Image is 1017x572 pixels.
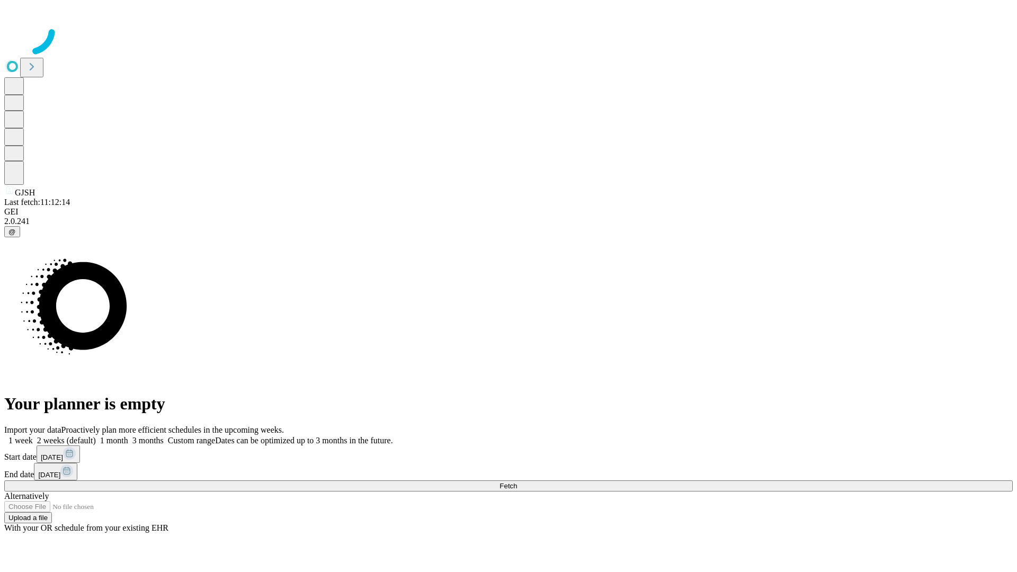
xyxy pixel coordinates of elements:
[4,207,1013,217] div: GEI
[168,436,215,445] span: Custom range
[15,188,35,197] span: GJSH
[4,425,61,434] span: Import your data
[8,228,16,236] span: @
[4,523,168,532] span: With your OR schedule from your existing EHR
[4,512,52,523] button: Upload a file
[41,453,63,461] span: [DATE]
[215,436,392,445] span: Dates can be optimized up to 3 months in the future.
[4,445,1013,463] div: Start date
[132,436,164,445] span: 3 months
[61,425,284,434] span: Proactively plan more efficient schedules in the upcoming weeks.
[37,436,96,445] span: 2 weeks (default)
[4,198,70,207] span: Last fetch: 11:12:14
[4,226,20,237] button: @
[37,445,80,463] button: [DATE]
[4,217,1013,226] div: 2.0.241
[4,394,1013,414] h1: Your planner is empty
[8,436,33,445] span: 1 week
[38,471,60,479] span: [DATE]
[4,491,49,501] span: Alternatively
[34,463,77,480] button: [DATE]
[100,436,128,445] span: 1 month
[4,480,1013,491] button: Fetch
[499,482,517,490] span: Fetch
[4,463,1013,480] div: End date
